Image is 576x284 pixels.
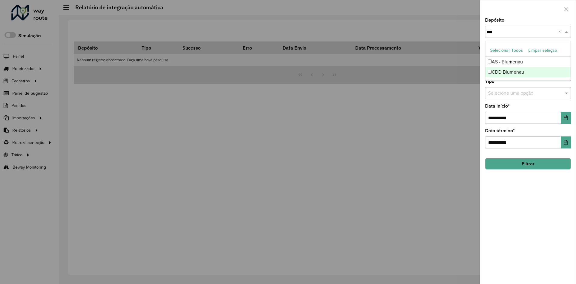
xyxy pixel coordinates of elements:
[485,57,571,67] div: AS - Blumenau
[485,158,571,169] button: Filtrar
[487,46,526,55] button: Selecionar Todos
[485,67,571,77] div: CDD Blumenau
[485,78,494,85] label: Tipo
[485,102,510,110] label: Data início
[561,136,571,148] button: Choose Date
[485,17,504,24] label: Depósito
[558,28,563,35] span: Clear all
[526,46,560,55] button: Limpar seleção
[485,41,571,81] ng-dropdown-panel: Options list
[485,127,515,134] label: Data término
[561,112,571,124] button: Choose Date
